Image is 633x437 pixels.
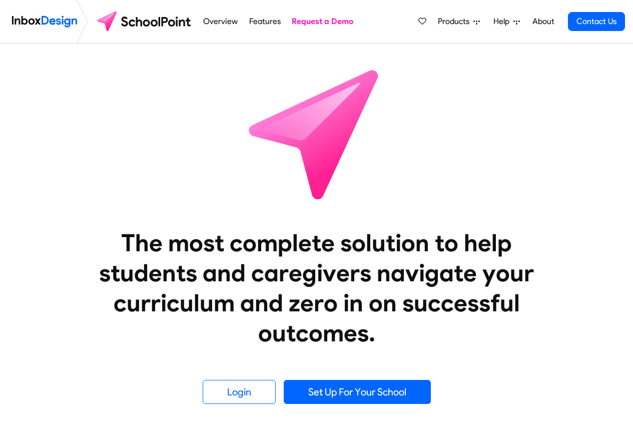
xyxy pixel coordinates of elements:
[92,10,198,34] img: schoolpoint logo
[434,12,484,32] a: Products
[79,228,554,348] heading: The most complete solution to help students and caregivers navigate your curriculum and zero in o...
[568,12,625,31] a: Contact Us
[203,380,276,404] a: Login
[438,16,473,28] span: Products
[493,16,513,28] span: Help
[289,12,356,32] a: Request a Demo
[246,12,283,32] a: Features
[284,380,431,404] a: Set Up For Your School
[201,12,241,32] a: Overview
[529,12,557,32] a: About
[227,44,407,224] img: icon_schoolpoint.svg
[489,12,524,32] a: Help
